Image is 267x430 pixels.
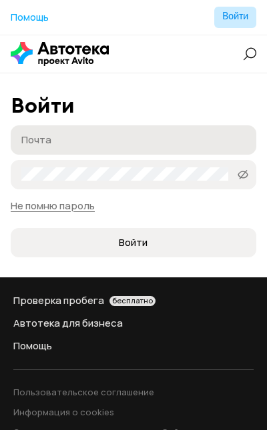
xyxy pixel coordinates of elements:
input: Почта [21,133,250,146]
a: Помощь [13,339,254,353]
a: Не помню пароль [11,199,95,213]
a: Помощь [11,11,49,24]
button: Войти [11,228,256,257]
span: бесплатно [112,296,153,305]
span: Войти [119,236,148,249]
a: Автотека для бизнеса [13,316,254,331]
span: Помощь [11,11,49,23]
a: Информация о cookies [13,406,190,418]
a: Проверка пробегабесплатно [13,293,254,308]
button: Войти [214,7,256,28]
div: Войти [11,93,256,117]
div: Проверка пробега [13,293,254,308]
span: Войти [222,12,248,21]
a: Пользовательское соглашение [13,386,190,398]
